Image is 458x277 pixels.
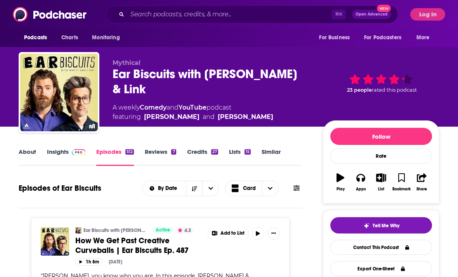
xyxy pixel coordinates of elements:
span: How We Get Past Creative Curveballs | Ear Biscuits Ep. 487 [75,236,189,255]
img: Ear Biscuits with Rhett & Link [75,227,82,233]
img: Podchaser Pro [72,149,85,155]
div: Search podcasts, credits, & more... [106,5,398,23]
span: Monitoring [92,32,120,43]
span: New [377,5,391,12]
span: Add to List [220,230,245,236]
div: Play [337,187,345,192]
img: tell me why sparkle [363,223,370,229]
div: 15 [245,149,251,155]
img: Ear Biscuits with Rhett & Link [20,54,98,131]
button: List [371,168,391,196]
span: Open Advanced [356,12,388,16]
button: Bookmark [391,168,411,196]
button: Export One-Sheet [330,261,432,276]
div: 27 [211,149,218,155]
span: Charts [61,32,78,43]
span: 23 people [347,87,372,93]
a: Link Neal [218,112,273,122]
button: 1h 8m [75,258,102,266]
button: Apps [350,168,371,196]
button: open menu [142,186,186,191]
span: Mythical [113,59,141,66]
img: Podchaser - Follow, Share and Rate Podcasts [13,7,87,22]
span: rated this podcast [372,87,417,93]
button: open menu [359,30,413,45]
a: Comedy [140,104,167,111]
a: Episodes512 [96,148,134,166]
button: Open AdvancedNew [352,10,391,19]
span: Card [243,186,256,191]
a: Similar [262,148,281,166]
a: Ear Biscuits with [PERSON_NAME] & Link [83,227,147,233]
a: Active [153,227,173,233]
button: open menu [202,181,219,196]
span: For Business [319,32,350,43]
button: Log In [410,8,445,21]
button: Follow [330,128,432,145]
a: About [19,148,36,166]
div: 7 [171,149,176,155]
button: Choose View [225,181,279,196]
span: ⌘ K [331,9,346,19]
input: Search podcasts, credits, & more... [127,8,331,21]
button: tell me why sparkleTell Me Why [330,217,432,233]
a: Reviews7 [145,148,176,166]
span: and [203,112,215,122]
button: open menu [87,30,130,45]
div: Bookmark [392,187,411,192]
button: open menu [19,30,57,45]
a: Rhett McLaughlin [144,112,200,122]
img: How We Get Past Creative Curveballs | Ear Biscuits Ep. 487 [41,227,69,256]
span: and [167,104,179,111]
span: featuring [113,112,273,122]
a: Charts [56,30,83,45]
span: By Date [158,186,180,191]
button: Show More Button [208,227,248,240]
span: Tell Me Why [373,223,399,229]
button: Sort Direction [186,181,202,196]
a: How We Get Past Creative Curveballs | Ear Biscuits Ep. 487 [75,236,202,255]
div: Rate [330,148,432,164]
h1: Episodes of Ear Biscuits [19,183,101,193]
a: YouTube [179,104,206,111]
h2: Choose List sort [142,181,219,196]
button: Play [330,168,350,196]
div: List [378,187,384,192]
div: 512 [125,149,134,155]
span: For Podcasters [364,32,401,43]
button: open menu [411,30,439,45]
div: Share [416,187,427,192]
div: A weekly podcast [113,103,273,122]
button: open menu [314,30,359,45]
a: Lists15 [229,148,251,166]
a: InsightsPodchaser Pro [47,148,85,166]
div: [DATE] [109,259,122,265]
div: 23 peoplerated this podcast [323,59,439,108]
span: Active [156,226,170,234]
div: Apps [356,187,366,192]
button: Share [412,168,432,196]
a: Contact This Podcast [330,240,432,255]
span: Podcasts [24,32,47,43]
a: Credits27 [187,148,218,166]
button: Show More Button [267,227,280,240]
span: More [416,32,430,43]
button: 4.3 [175,227,193,233]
